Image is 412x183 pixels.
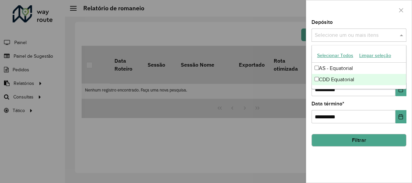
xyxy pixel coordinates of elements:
[311,100,344,108] label: Data término
[395,110,406,123] button: Choose Date
[311,134,406,147] button: Filtrar
[312,74,406,85] div: CDD Equatorial
[356,50,394,61] button: Limpar seleção
[311,45,406,89] ng-dropdown-panel: Options list
[312,63,406,74] div: AS - Equatorial
[314,50,356,61] button: Selecionar Todos
[311,18,333,26] label: Depósito
[395,83,406,96] button: Choose Date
